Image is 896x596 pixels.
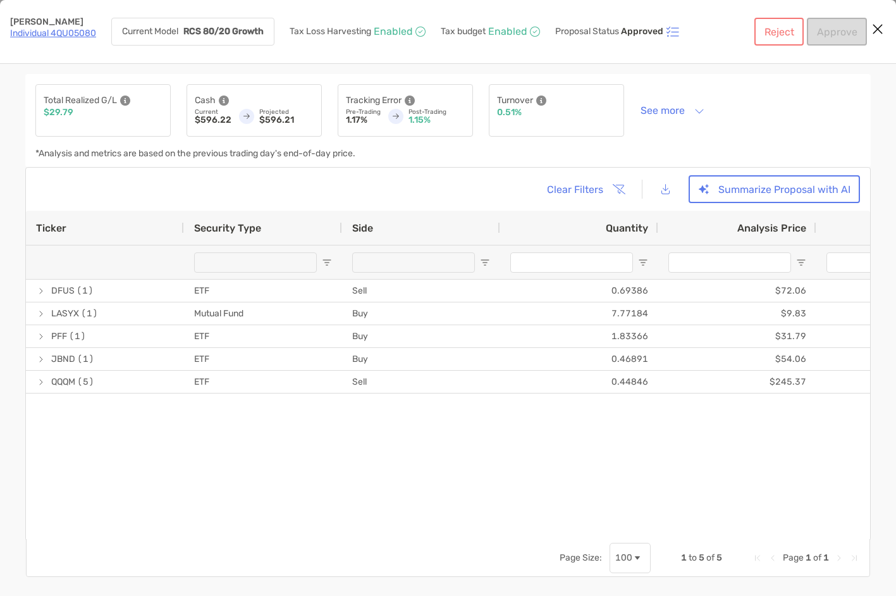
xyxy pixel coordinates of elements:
p: [PERSON_NAME] [10,18,96,27]
p: $29.79 [44,108,73,117]
button: See more [630,99,715,121]
span: Page [783,552,804,563]
div: 100 [615,552,632,563]
div: Sell [342,371,500,393]
p: 1.15% [408,116,465,125]
span: to [689,552,697,563]
p: Cash [195,92,216,108]
input: Quantity Filter Input [510,252,633,273]
span: QQQM [51,371,75,392]
span: 5 [716,552,722,563]
span: PFF [51,326,67,347]
span: (5) [77,371,94,392]
button: Open Filter Menu [322,258,332,268]
div: Page Size: [560,552,602,563]
div: ETF [184,280,342,302]
div: 0.46891 [500,348,658,370]
span: Analysis Price [737,222,806,234]
div: ETF [184,371,342,393]
div: Previous Page [768,553,778,563]
div: ETF [184,348,342,370]
span: 1 [806,552,811,563]
input: Analysis Price Filter Input [668,252,791,273]
p: Current Model [122,27,178,36]
div: 0.44846 [500,371,658,393]
span: (1) [69,326,86,347]
div: Buy [342,302,500,325]
button: Open Filter Menu [480,258,490,268]
div: ETF [184,325,342,347]
span: LASYX [51,303,79,324]
span: 5 [699,552,704,563]
div: Buy [342,325,500,347]
div: $31.79 [658,325,816,347]
span: of [706,552,715,563]
div: Sell [342,280,500,302]
div: Mutual Fund [184,302,342,325]
div: First Page [752,553,763,563]
span: Quantity [606,222,648,234]
div: $245.37 [658,371,816,393]
img: icon status [665,24,680,39]
p: 1.17% [346,116,381,125]
button: Summarize Proposal with AI [689,175,860,203]
div: Last Page [849,553,859,563]
button: Clear Filters [537,175,633,203]
span: (1) [77,280,94,301]
button: Reject [754,18,804,46]
p: $596.21 [259,116,314,125]
p: Turnover [497,92,533,108]
span: Security Type [194,222,261,234]
div: Page Size [610,543,651,573]
p: Tax Loss Harvesting [290,27,371,36]
p: 0.51% [497,108,522,117]
div: Next Page [834,553,844,563]
button: Open Filter Menu [796,258,806,268]
div: $72.06 [658,280,816,302]
p: Tax budget [441,27,486,36]
button: Open Filter Menu [638,258,648,268]
span: (1) [81,303,98,324]
span: 1 [823,552,829,563]
span: Side [352,222,373,234]
button: Close modal [868,20,887,39]
p: *Analysis and metrics are based on the previous trading day's end-of-day price. [35,149,355,158]
p: Projected [259,108,314,116]
span: JBND [51,349,75,369]
strong: RCS 80/20 Growth [183,26,264,37]
p: Total Realized G/L [44,92,117,108]
p: Current [195,108,231,116]
p: Post-Trading [408,108,465,116]
div: 1.83366 [500,325,658,347]
div: $9.83 [658,302,816,325]
p: Approved [621,27,663,37]
div: $54.06 [658,348,816,370]
span: 1 [681,552,687,563]
p: Pre-Trading [346,108,381,116]
p: Tracking Error [346,92,402,108]
span: DFUS [51,280,75,301]
p: Proposal Status [555,27,619,37]
div: 7.77184 [500,302,658,325]
p: Enabled [374,27,413,36]
div: 0.69386 [500,280,658,302]
p: $596.22 [195,116,231,125]
p: Enabled [488,27,527,36]
span: (1) [77,349,94,369]
a: Individual 4QU05080 [10,28,96,39]
div: Buy [342,348,500,370]
span: Ticker [36,222,66,234]
span: of [813,552,821,563]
